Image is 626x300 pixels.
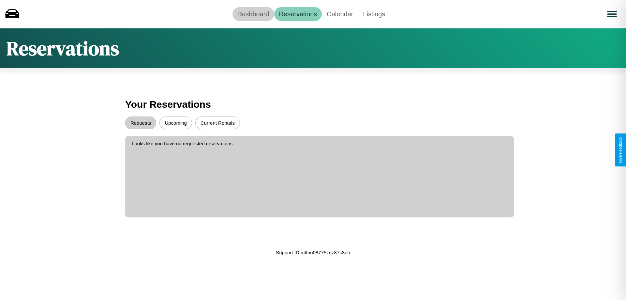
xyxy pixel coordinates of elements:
[274,7,322,21] a: Reservations
[322,7,358,21] a: Calendar
[195,117,240,129] button: Current Rentals
[125,96,501,113] h3: Your Reservations
[159,117,192,129] button: Upcoming
[358,7,390,21] a: Listings
[603,5,621,23] button: Open menu
[125,117,156,129] button: Requests
[232,7,274,21] a: Dashboard
[7,35,119,62] h1: Reservations
[618,137,623,163] div: Give Feedback
[276,248,350,257] p: Support ID: mftnn08775zdz87c3eh
[132,139,507,148] p: Looks like you have no requested reservations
